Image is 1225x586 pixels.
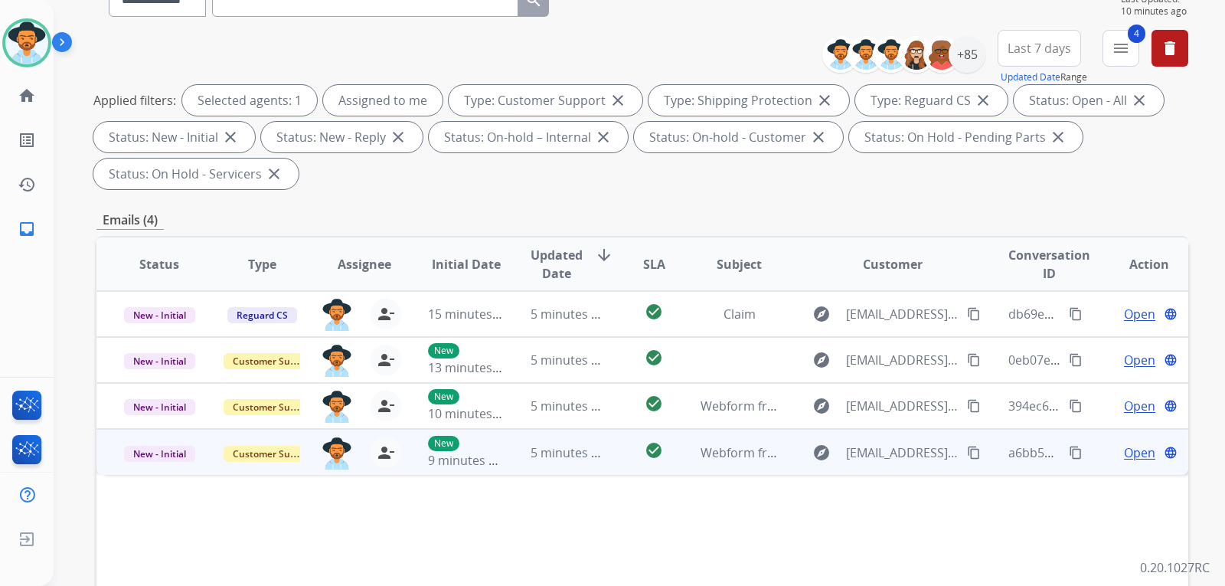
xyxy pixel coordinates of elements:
[949,36,985,73] div: +85
[124,353,195,369] span: New - Initial
[1124,444,1155,462] span: Open
[1069,446,1083,460] mat-icon: content_copy
[855,85,1008,116] div: Type: Reguard CS
[812,444,831,462] mat-icon: explore
[265,165,283,183] mat-icon: close
[322,345,352,377] img: agent-avatar
[18,131,36,149] mat-icon: list_alt
[717,255,762,273] span: Subject
[322,437,352,470] img: agent-avatar
[809,128,828,146] mat-icon: close
[531,246,583,283] span: Updated Date
[428,343,459,358] p: New
[531,306,612,322] span: 5 minutes ago
[1164,399,1178,413] mat-icon: language
[967,353,981,367] mat-icon: content_copy
[248,255,276,273] span: Type
[221,128,240,146] mat-icon: close
[93,91,176,110] p: Applied filters:
[18,87,36,105] mat-icon: home
[429,122,628,152] div: Status: On-hold – Internal
[1008,45,1071,51] span: Last 7 days
[1124,351,1155,369] span: Open
[432,255,501,273] span: Initial Date
[389,128,407,146] mat-icon: close
[974,91,992,110] mat-icon: close
[428,306,517,322] span: 15 minutes ago
[594,128,612,146] mat-icon: close
[428,405,517,422] span: 10 minutes ago
[377,305,395,323] mat-icon: person_remove
[227,307,297,323] span: Reguard CS
[377,351,395,369] mat-icon: person_remove
[338,255,391,273] span: Assignee
[645,349,663,367] mat-icon: check_circle
[1164,353,1178,367] mat-icon: language
[812,305,831,323] mat-icon: explore
[124,307,195,323] span: New - Initial
[5,21,48,64] img: avatar
[322,391,352,423] img: agent-avatar
[1069,307,1083,321] mat-icon: content_copy
[18,175,36,194] mat-icon: history
[812,351,831,369] mat-icon: explore
[322,299,352,331] img: agent-avatar
[224,353,323,369] span: Customer Support
[531,398,612,414] span: 5 minutes ago
[849,122,1083,152] div: Status: On Hold - Pending Parts
[1049,128,1067,146] mat-icon: close
[1069,399,1083,413] mat-icon: content_copy
[531,352,612,368] span: 5 minutes ago
[724,306,756,322] span: Claim
[645,394,663,413] mat-icon: check_circle
[1014,85,1164,116] div: Status: Open - All
[645,441,663,460] mat-icon: check_circle
[139,255,179,273] span: Status
[846,444,958,462] span: [EMAIL_ADDRESS][DOMAIN_NAME]
[1069,353,1083,367] mat-icon: content_copy
[531,444,612,461] span: 5 minutes ago
[124,446,195,462] span: New - Initial
[93,122,255,152] div: Status: New - Initial
[1102,30,1139,67] button: 4
[634,122,843,152] div: Status: On-hold - Customer
[846,351,958,369] span: [EMAIL_ADDRESS][DOMAIN_NAME]
[846,397,958,415] span: [EMAIL_ADDRESS][DOMAIN_NAME]
[96,211,164,230] p: Emails (4)
[1121,5,1188,18] span: 10 minutes ago
[998,30,1081,67] button: Last 7 days
[377,444,395,462] mat-icon: person_remove
[428,389,459,404] p: New
[648,85,849,116] div: Type: Shipping Protection
[701,444,1142,461] span: Webform from [PERSON_NAME][EMAIL_ADDRESS][DOMAIN_NAME] on [DATE]
[1001,71,1060,83] button: Updated Date
[812,397,831,415] mat-icon: explore
[1124,305,1155,323] span: Open
[182,85,317,116] div: Selected agents: 1
[18,220,36,238] mat-icon: inbox
[1001,70,1087,83] span: Range
[1130,91,1148,110] mat-icon: close
[643,255,665,273] span: SLA
[1008,246,1090,283] span: Conversation ID
[428,436,459,451] p: New
[224,446,323,462] span: Customer Support
[93,159,299,189] div: Status: On Hold - Servicers
[224,399,323,415] span: Customer Support
[609,91,627,110] mat-icon: close
[967,399,981,413] mat-icon: content_copy
[1164,307,1178,321] mat-icon: language
[124,399,195,415] span: New - Initial
[261,122,423,152] div: Status: New - Reply
[1124,397,1155,415] span: Open
[449,85,642,116] div: Type: Customer Support
[967,307,981,321] mat-icon: content_copy
[645,303,663,321] mat-icon: check_circle
[1128,25,1145,43] span: 4
[377,397,395,415] mat-icon: person_remove
[967,446,981,460] mat-icon: content_copy
[1161,39,1179,57] mat-icon: delete
[1140,558,1210,577] p: 0.20.1027RC
[701,398,1047,414] span: Webform from [EMAIL_ADDRESS][DOMAIN_NAME] on [DATE]
[846,305,958,323] span: [EMAIL_ADDRESS][DOMAIN_NAME]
